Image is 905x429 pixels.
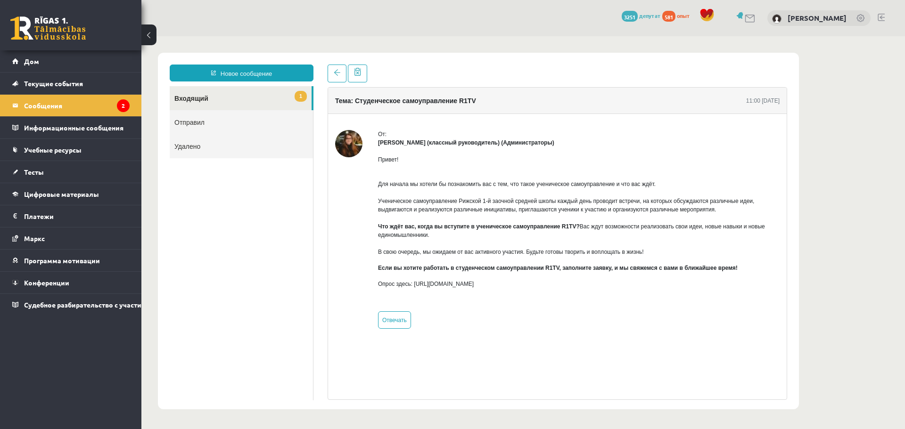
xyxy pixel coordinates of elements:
font: 1 [158,57,161,63]
font: Если вы хотите работать в студенческом самоуправлении R1TV, заполните заявку, и мы свяжемся с вам... [237,228,596,235]
a: Программа мотивации [12,250,130,271]
font: Программа мотивации [24,256,100,265]
a: Удалено [28,98,172,122]
font: Удалено [33,106,59,114]
font: 3251 [624,13,635,21]
font: Отвечать [241,281,265,287]
font: Маркс [24,234,45,243]
font: Информационные сообщения [24,123,123,132]
font: Сообщения [24,101,62,110]
font: Ученическое самоуправление Рижской 1-й заочной средней школы каждый день проводит встречи, на кот... [237,162,613,177]
font: опыт [677,12,690,19]
a: Цифровые материалы [12,183,130,205]
font: 11:00 [DATE] [605,61,638,68]
a: Рижская 1-я средняя школа заочного обучения [10,16,86,40]
a: Информационные сообщения [12,117,130,138]
font: Дом [24,57,39,65]
a: Новое сообщение [28,28,172,45]
a: [PERSON_NAME] [788,13,847,23]
font: Тесты [24,168,44,176]
a: 3251 депутат [622,12,661,19]
font: От: [237,95,245,101]
a: Тесты [12,161,130,183]
font: Судебное разбирательство с участием [PERSON_NAME] [24,300,206,309]
font: Для начала мы хотели бы познакомить вас с тем, что такое ученическое самоуправление и что вас ждёт. [237,145,514,151]
a: Текущие события [12,73,130,94]
a: Платежи [12,205,130,227]
a: Сообщения2 [12,95,130,116]
font: депутат [639,12,661,19]
font: Учебные ресурсы [24,146,82,154]
a: Отправил [28,74,172,98]
font: В свою очередь, мы ожидаем от вас активного участия. Будьте готовы творить и воплощать в жизнь! [237,212,502,219]
font: Тема: Студенческое самоуправление R1TV [194,61,335,68]
font: Текущие события [24,79,83,88]
font: 581 [665,13,673,21]
a: Конференции [12,272,130,293]
a: Учебные ресурсы [12,139,130,161]
font: [PERSON_NAME] (классный руководитель) (Администраторы) [237,103,413,110]
a: Дом [12,50,130,72]
font: Цифровые материалы [24,190,99,198]
a: Маркс [12,227,130,249]
a: Отвечать [237,275,270,292]
a: Судебное разбирательство с участием [PERSON_NAME] [12,294,130,316]
font: Что ждёт вас, когда вы вступите в ученическое самоуправление R1TV? [237,187,438,194]
font: Опрос здесь: [URL][DOMAIN_NAME] [237,244,332,251]
font: Входящий [33,58,67,66]
font: 2 [122,102,125,109]
a: 1Входящий [28,50,170,74]
img: Анда Лайне Ятниеце (классный руководитель) [194,94,221,121]
a: 581 опыт [662,12,695,19]
font: Привет! [237,120,257,127]
font: Отправил [33,82,63,90]
font: Конференции [24,278,69,287]
img: Дмитрий Колмаков [772,14,782,24]
font: Платежи [24,212,54,220]
font: Новое сообщение [79,34,131,41]
font: Вас ждут возможности реализовать свои идеи, новые навыки и новые единомышленники. [237,187,624,202]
